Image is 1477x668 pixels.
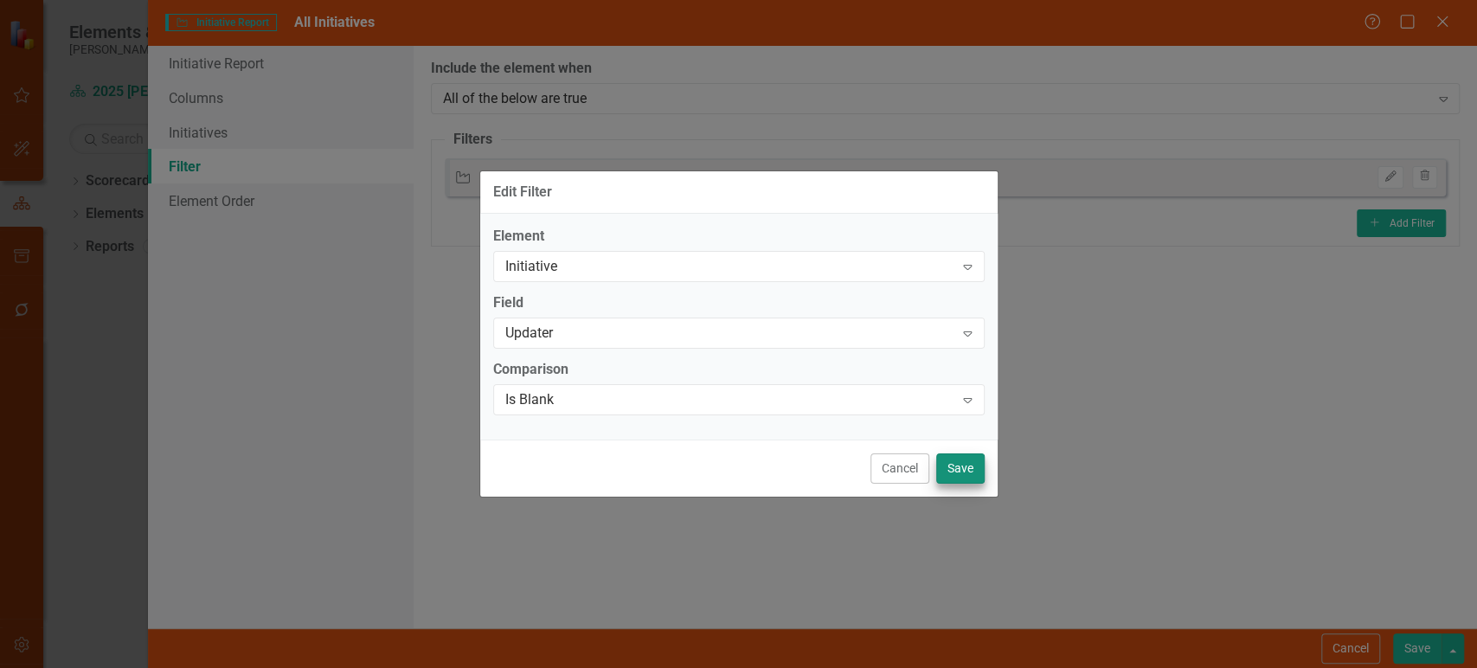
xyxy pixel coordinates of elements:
[505,389,954,409] div: Is Blank
[493,184,552,200] div: Edit Filter
[505,257,954,277] div: Initiative
[493,293,985,313] label: Field
[493,227,985,247] label: Element
[505,323,954,343] div: Updater
[493,360,985,380] label: Comparison
[870,453,929,484] button: Cancel
[936,453,985,484] button: Save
